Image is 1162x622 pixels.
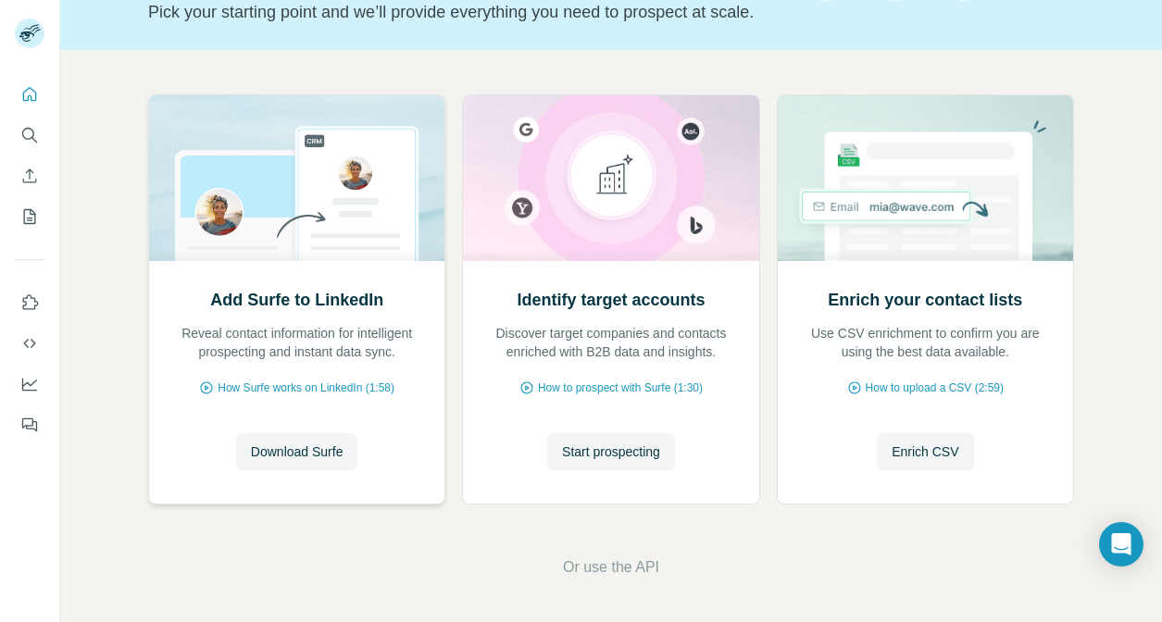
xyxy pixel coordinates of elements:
h2: Add Surfe to LinkedIn [210,287,383,313]
button: Dashboard [15,367,44,401]
button: Enrich CSV [877,433,973,470]
button: My lists [15,200,44,233]
img: Enrich your contact lists [777,95,1074,261]
button: Start prospecting [547,433,675,470]
span: How to upload a CSV (2:59) [866,379,1004,396]
button: Enrich CSV [15,159,44,193]
span: Enrich CSV [892,442,958,461]
span: How Surfe works on LinkedIn (1:58) [218,379,394,396]
button: Feedback [15,408,44,442]
span: How to prospect with Surfe (1:30) [538,379,703,396]
h2: Enrich your contact lists [828,287,1022,313]
button: Download Surfe [236,433,358,470]
p: Use CSV enrichment to confirm you are using the best data available. [796,324,1055,361]
img: Identify target accounts [462,95,759,261]
button: Use Surfe API [15,327,44,360]
span: Start prospecting [562,442,660,461]
button: Use Surfe on LinkedIn [15,286,44,319]
button: Quick start [15,78,44,111]
span: Download Surfe [251,442,344,461]
p: Discover target companies and contacts enriched with B2B data and insights. [481,324,740,361]
h2: Identify target accounts [517,287,705,313]
button: Search [15,118,44,152]
img: Add Surfe to LinkedIn [148,95,445,261]
button: Or use the API [563,556,659,578]
p: Reveal contact information for intelligent prospecting and instant data sync. [168,324,426,361]
div: Open Intercom Messenger [1099,522,1143,566]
